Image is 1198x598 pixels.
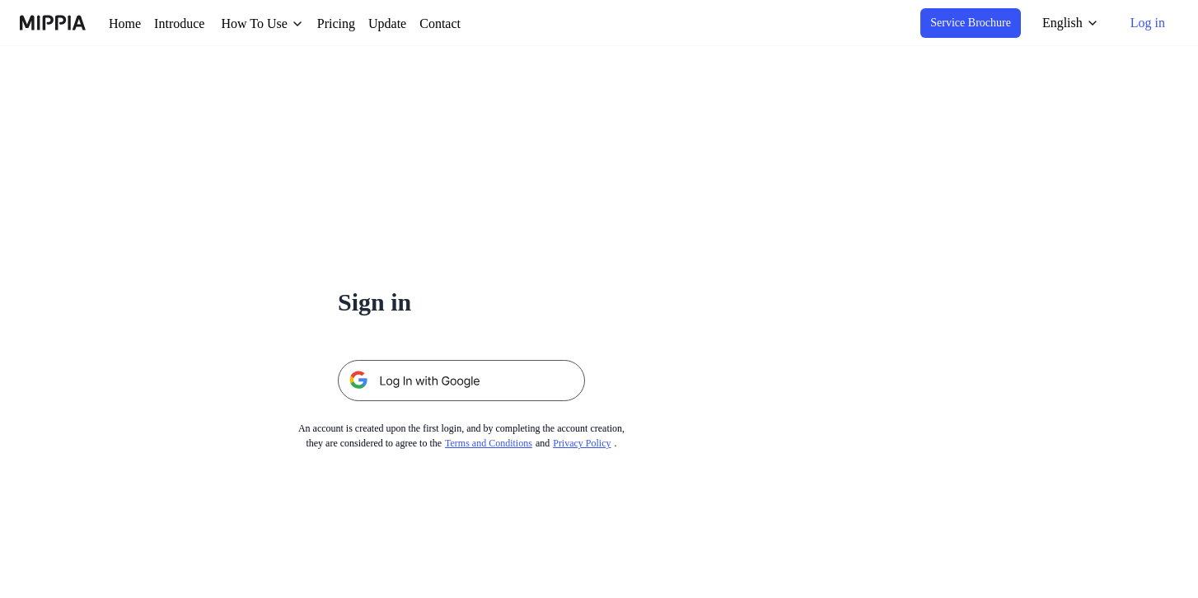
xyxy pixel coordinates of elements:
[336,14,377,34] a: Pricing
[573,437,636,449] a: Privacy Policy
[1025,7,1107,40] button: English
[109,14,144,34] a: Home
[310,17,323,30] img: down
[338,360,585,401] img: 구글 로그인 버튼
[447,437,549,449] a: Terms and Conditions
[448,14,498,34] a: Contact
[230,14,310,34] div: How To Use
[271,421,653,451] div: An account is created upon the first login, and by completing the account creation, they are cons...
[157,14,217,34] a: Introduce
[230,14,323,34] button: How To Use
[338,283,585,320] h1: Sign in
[391,14,435,34] a: Update
[906,8,1017,38] button: Service Brochure
[1035,13,1083,33] div: English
